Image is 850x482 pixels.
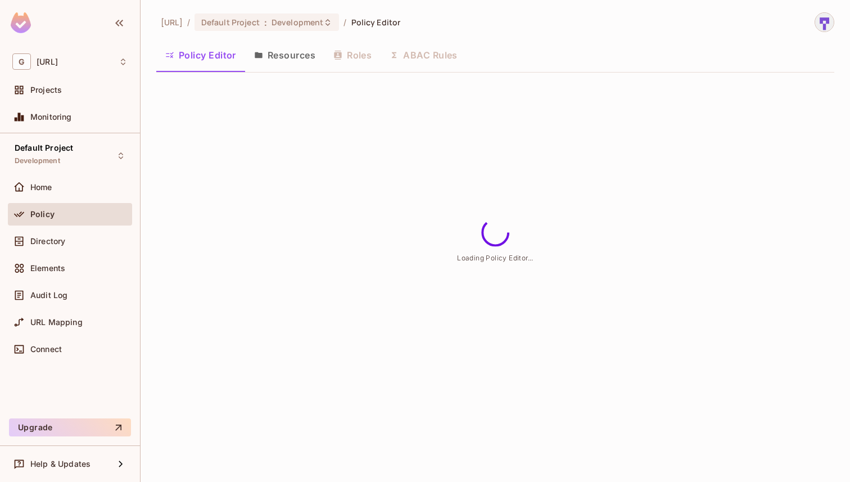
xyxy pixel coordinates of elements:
span: Projects [30,85,62,94]
span: Directory [30,237,65,246]
li: / [187,17,190,28]
span: G [12,53,31,70]
span: Default Project [15,143,73,152]
span: : [264,18,268,27]
span: Default Project [201,17,260,28]
button: Policy Editor [156,41,245,69]
span: the active workspace [161,17,183,28]
button: Upgrade [9,418,131,436]
span: Home [30,183,52,192]
span: Development [272,17,323,28]
span: Workspace: genworx.ai [37,57,58,66]
span: Audit Log [30,291,67,300]
img: sharmila@genworx.ai [815,13,834,31]
span: Elements [30,264,65,273]
span: Loading Policy Editor... [457,253,533,262]
span: Help & Updates [30,460,91,469]
li: / [343,17,346,28]
span: Monitoring [30,112,72,121]
button: Resources [245,41,324,69]
img: SReyMgAAAABJRU5ErkJggg== [11,12,31,33]
span: Policy [30,210,55,219]
span: Development [15,156,60,165]
span: URL Mapping [30,318,83,327]
span: Connect [30,345,62,354]
span: Policy Editor [351,17,401,28]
